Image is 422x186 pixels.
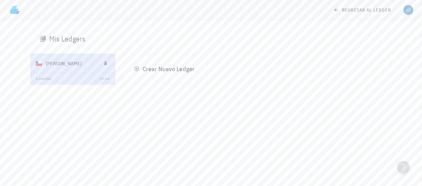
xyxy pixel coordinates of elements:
div: CLP-icon [36,60,42,66]
button: Crear Nuevo Ledger [130,63,199,74]
a: regresar al ledger [330,4,396,16]
img: LedgiFi [10,5,20,15]
span: Crear Nuevo Ledger [135,65,195,73]
div: [PERSON_NAME] [46,55,96,71]
div: 2 cuentas [36,76,52,82]
div: avatar [403,5,413,15]
span: regresar al ledger [335,7,391,13]
div: Mis Ledgers [49,34,86,44]
div: 34 txs [100,76,110,82]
